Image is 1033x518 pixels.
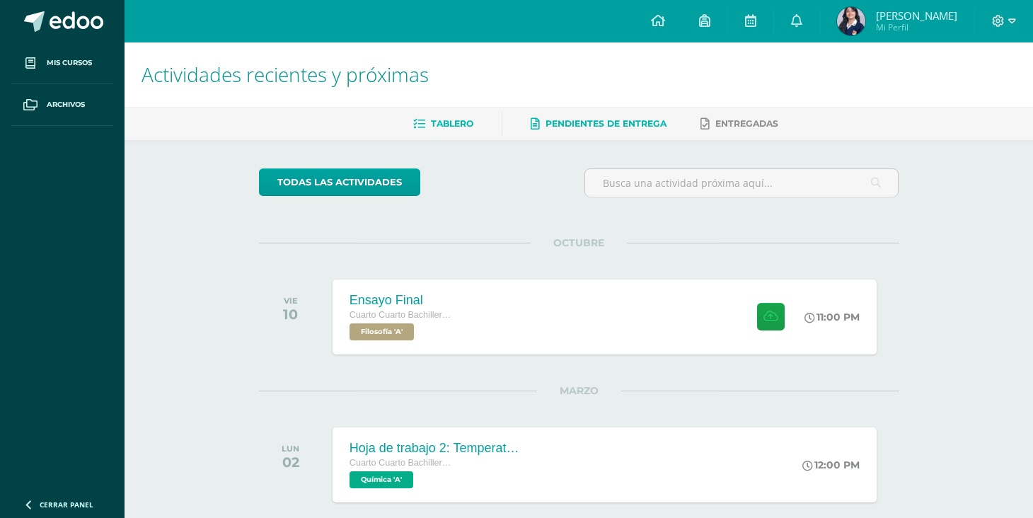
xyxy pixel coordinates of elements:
div: 02 [282,454,299,471]
div: Hoja de trabajo 2: Temperatura [350,441,519,456]
span: Cuarto Cuarto Bachillerato en Ciencias y Letras con Orientación en Computación [350,458,456,468]
span: OCTUBRE [531,236,627,249]
span: [PERSON_NAME] [876,8,957,23]
span: Actividades recientes y próximas [142,61,429,88]
span: Cerrar panel [40,500,93,510]
span: Cuarto Cuarto Bachillerato en Ciencias y Letras con Orientación en Computación [350,310,456,320]
div: Ensayo Final [350,293,456,308]
div: LUN [282,444,299,454]
a: todas las Actividades [259,168,420,196]
span: Entregadas [715,118,778,129]
div: 12:00 PM [802,459,860,471]
input: Busca una actividad próxima aquí... [585,169,899,197]
span: Pendientes de entrega [546,118,666,129]
span: Mis cursos [47,57,92,69]
a: Tablero [413,113,473,135]
a: Archivos [11,84,113,126]
span: MARZO [537,384,621,397]
span: Archivos [47,99,85,110]
span: Filosofía 'A' [350,323,414,340]
div: 10 [283,306,298,323]
a: Mis cursos [11,42,113,84]
div: VIE [283,296,298,306]
span: Tablero [431,118,473,129]
img: be204d0af1a65b80fd24d59c432c642a.png [837,7,865,35]
div: 11:00 PM [804,311,860,323]
span: Química 'A' [350,471,413,488]
a: Entregadas [700,113,778,135]
a: Pendientes de entrega [531,113,666,135]
span: Mi Perfil [876,21,957,33]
